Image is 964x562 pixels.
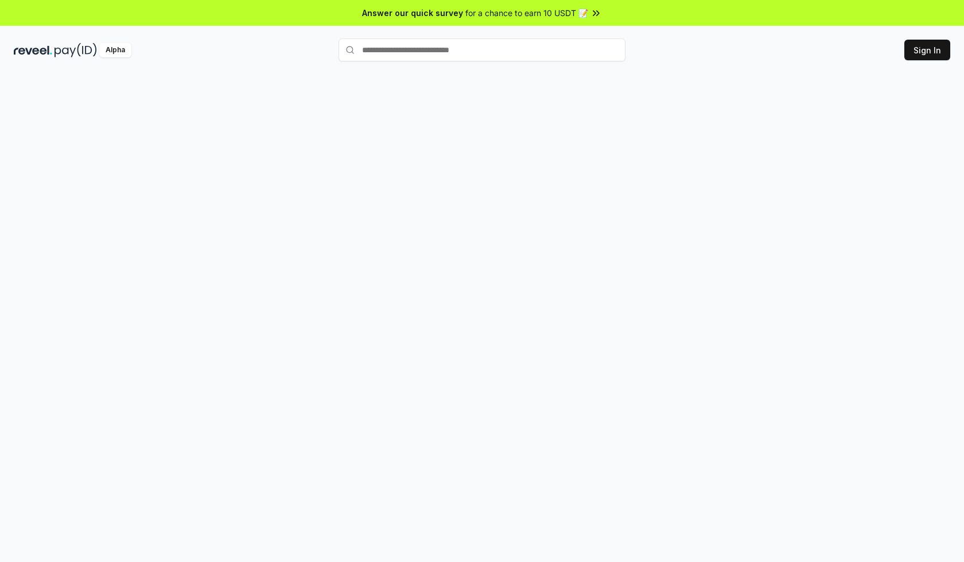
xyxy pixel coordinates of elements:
[362,7,463,19] span: Answer our quick survey
[99,43,131,57] div: Alpha
[14,43,52,57] img: reveel_dark
[904,40,950,60] button: Sign In
[465,7,588,19] span: for a chance to earn 10 USDT 📝
[55,43,97,57] img: pay_id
